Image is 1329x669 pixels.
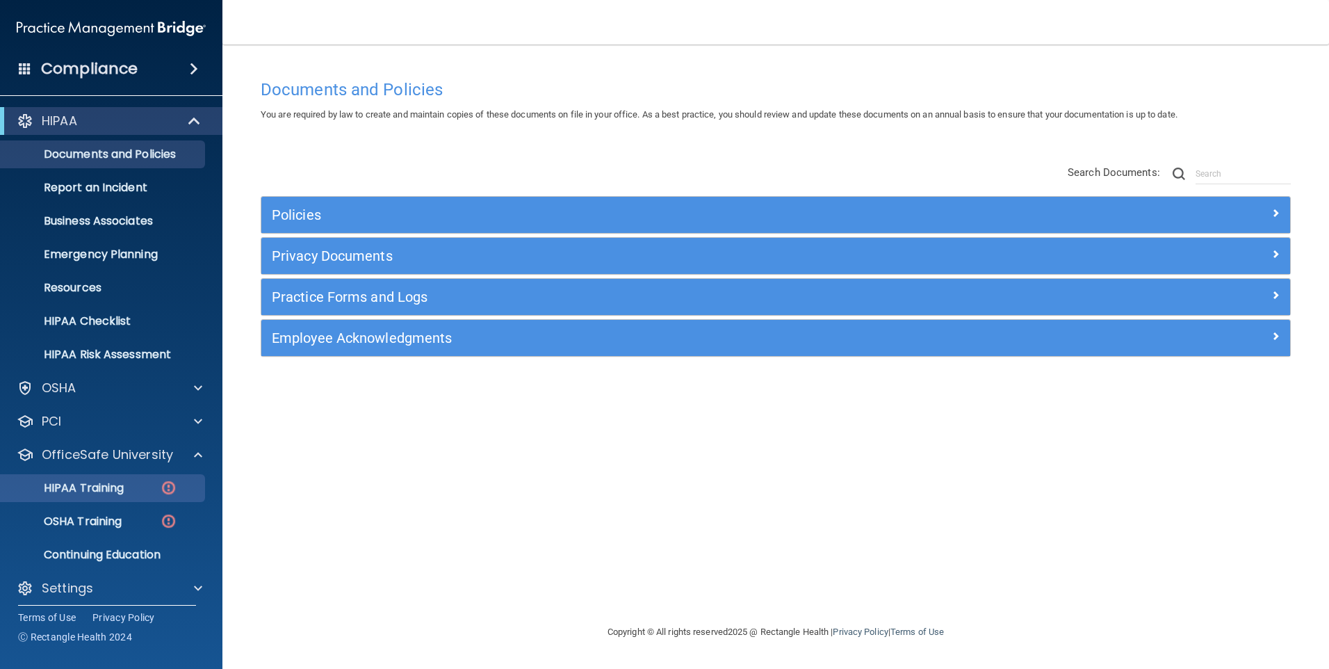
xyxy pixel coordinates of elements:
a: Employee Acknowledgments [272,327,1280,349]
span: Ⓒ Rectangle Health 2024 [18,630,132,644]
input: Search [1196,163,1291,184]
a: Settings [17,580,202,597]
p: HIPAA Risk Assessment [9,348,199,362]
h5: Privacy Documents [272,248,1022,264]
h5: Policies [272,207,1022,223]
img: danger-circle.6113f641.png [160,513,177,530]
a: Privacy Policy [833,627,888,637]
p: Settings [42,580,93,597]
a: Policies [272,204,1280,226]
div: Copyright © All rights reserved 2025 @ Rectangle Health | | [522,610,1029,654]
img: ic-search.3b580494.png [1173,168,1185,180]
p: Report an Incident [9,181,199,195]
h4: Compliance [41,59,138,79]
a: OSHA [17,380,202,396]
p: Continuing Education [9,548,199,562]
a: Terms of Use [18,611,76,624]
a: Privacy Documents [272,245,1280,267]
img: PMB logo [17,15,206,42]
a: PCI [17,413,202,430]
a: Privacy Policy [92,611,155,624]
p: HIPAA [42,113,77,129]
p: HIPAA Training [9,481,124,495]
span: You are required by law to create and maintain copies of these documents on file in your office. ... [261,109,1177,120]
span: Search Documents: [1068,166,1160,179]
p: Business Associates [9,214,199,228]
h5: Practice Forms and Logs [272,289,1022,305]
a: HIPAA [17,113,202,129]
a: Terms of Use [890,627,944,637]
img: danger-circle.6113f641.png [160,479,177,497]
h5: Employee Acknowledgments [272,330,1022,346]
p: Documents and Policies [9,147,199,161]
p: OSHA [42,380,76,396]
h4: Documents and Policies [261,81,1291,99]
a: Practice Forms and Logs [272,286,1280,308]
a: OfficeSafe University [17,446,202,463]
p: PCI [42,413,61,430]
p: Emergency Planning [9,248,199,261]
iframe: Drift Widget Chat Controller [1089,570,1312,626]
p: OSHA Training [9,515,122,529]
p: Resources [9,281,199,295]
p: OfficeSafe University [42,446,173,463]
p: HIPAA Checklist [9,314,199,328]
